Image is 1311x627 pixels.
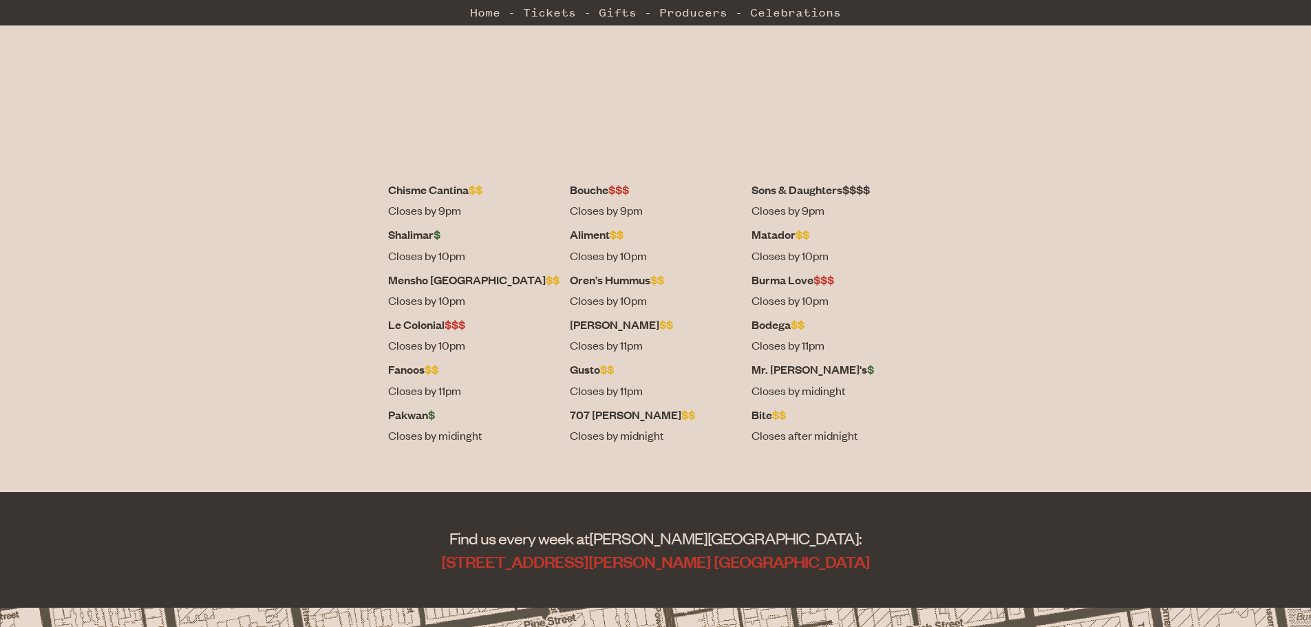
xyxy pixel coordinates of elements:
dd: Closes by 10pm [388,247,559,264]
span: $$ [610,226,623,242]
span: $$ [600,361,614,377]
span: [GEOGRAPHIC_DATA] [714,551,870,571]
dd: Closes by 10pm [752,292,923,309]
span: $$ [659,317,673,332]
dd: Closes by 9pm [752,202,923,219]
dt: Oren’s Hummus [570,271,741,288]
dd: Closes after midnight [752,427,923,444]
dt: Bite [752,406,923,423]
span: $ [867,361,874,377]
dt: 707 [PERSON_NAME] [570,406,741,423]
span: $$ [546,272,559,288]
dt: Sons & Daughters [752,181,923,198]
address: Find us every week at [326,527,986,573]
dd: Closes by 10pm [752,247,923,264]
dt: Bodega [752,316,923,333]
dt: [PERSON_NAME] [570,316,741,333]
dt: Aliment [570,226,741,243]
span: $$ [796,226,809,242]
span: $$ [681,407,695,423]
span: $$$$ [842,182,870,198]
span: $ [428,407,435,423]
span: $ [434,226,440,242]
dt: Le Colonial [388,316,559,333]
dd: Closes by 11pm [570,382,741,399]
dd: Closes by midinght [752,382,923,399]
dt: Chisme Cantina [388,181,559,198]
span: $$$ [608,182,629,198]
span: [PERSON_NAME][GEOGRAPHIC_DATA]: [589,527,862,548]
dt: Mensho [GEOGRAPHIC_DATA] [388,271,559,288]
dd: Closes by 10pm [570,247,741,264]
span: $$ [772,407,786,423]
dd: Closes by 11pm [752,337,923,354]
span: [STREET_ADDRESS][PERSON_NAME] [441,551,711,571]
span: $$$ [813,272,834,288]
dt: Matador [752,226,923,243]
dd: Closes by 10pm [570,292,741,309]
dt: Fanoos [388,361,559,378]
dt: Shalimar [388,226,559,243]
dd: Closes by 10pm [388,292,559,309]
span: $$$ [445,317,465,332]
dt: Mr. [PERSON_NAME]'s [752,361,923,378]
dd: Closes by 9pm [570,202,741,219]
dt: Gusto [570,361,741,378]
dd: Closes by 11pm [388,382,559,399]
dd: Closes by 10pm [388,337,559,354]
dd: Closes by 11pm [570,337,741,354]
dd: Closes by 9pm [388,202,559,219]
a: [STREET_ADDRESS][PERSON_NAME] [GEOGRAPHIC_DATA] [441,551,870,571]
dd: Closes by midnight [570,427,741,444]
dt: Burma Love [752,271,923,288]
dt: Pakwan [388,406,559,423]
span: $$ [650,272,664,288]
span: $$ [469,182,482,198]
span: $$ [425,361,438,377]
dd: Closes by midinght [388,427,559,444]
span: $$ [791,317,804,332]
dt: Bouche [570,181,741,198]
